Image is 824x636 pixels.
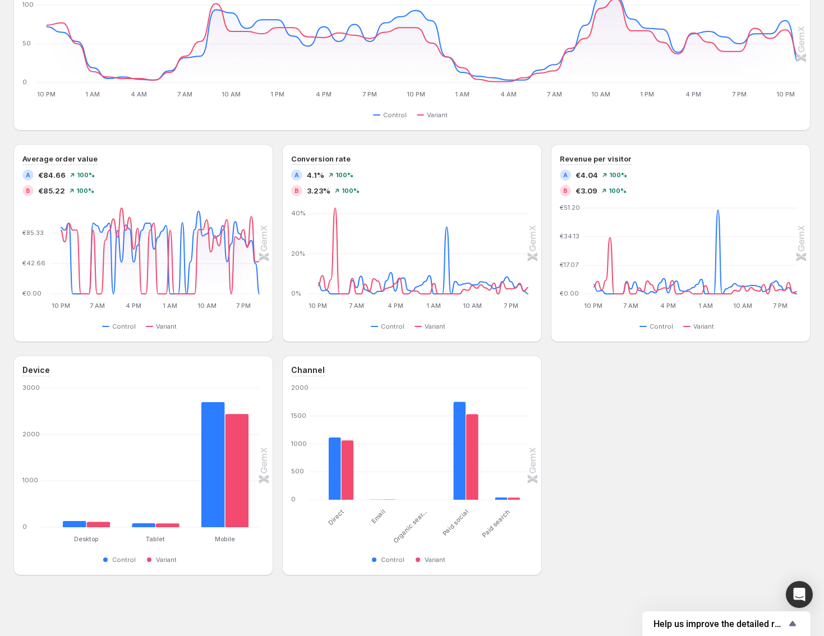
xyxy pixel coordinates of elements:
[453,388,466,500] rect: Control 1754
[22,78,27,86] text: 0
[22,229,44,237] text: €85.33
[307,185,330,196] span: 3.23%
[85,90,100,98] text: 1 AM
[291,153,351,164] h3: Conversion rate
[22,384,40,391] text: 3000
[466,388,478,500] rect: Variant 1533
[77,172,95,178] span: 100 %
[504,302,518,310] text: 7 PM
[425,322,445,331] span: Variant
[309,302,327,310] text: 10 PM
[335,172,353,178] span: 100 %
[22,1,34,8] text: 100
[383,110,407,119] span: Control
[291,412,306,420] text: 1500
[190,388,259,527] g: Mobile: Control 2698,Variant 2440
[623,302,638,310] text: 7 AM
[131,90,147,98] text: 4 AM
[307,169,324,181] span: 4.1%
[495,471,507,500] rect: Control 40
[463,302,482,310] text: 10 AM
[560,153,632,164] h3: Revenue per visitor
[222,90,241,98] text: 10 AM
[112,555,136,564] span: Control
[146,535,165,543] text: Tablet
[733,302,752,310] text: 10 AM
[560,261,578,269] text: €17.07
[126,302,141,310] text: 4 PM
[22,430,40,438] text: 2000
[146,320,181,333] button: Variant
[121,388,190,527] g: Tablet: Control 84,Variant 82
[508,471,520,500] rect: Variant 37
[415,320,450,333] button: Variant
[609,172,627,178] span: 100 %
[291,384,309,391] text: 2000
[132,496,155,527] rect: Control 84
[201,388,225,527] rect: Control 2698
[197,302,217,310] text: 10 AM
[426,302,441,310] text: 1 AM
[341,413,353,500] rect: Variant 1063
[177,90,192,98] text: 7 AM
[291,365,325,376] h3: Channel
[156,322,177,331] span: Variant
[591,90,610,98] text: 10 AM
[693,322,714,331] span: Variant
[349,302,364,310] text: 7 AM
[786,581,813,608] div: Open Intercom Messenger
[38,169,66,181] span: €84.66
[63,494,86,527] rect: Control 132
[155,496,179,527] rect: Variant 82
[381,555,404,564] span: Control
[407,90,425,98] text: 10 PM
[320,388,362,500] g: Direct: Control 1116,Variant 1063
[650,322,673,331] span: Control
[415,553,450,566] button: Variant
[22,365,50,376] h3: Device
[560,204,580,211] text: €51.20
[584,302,602,310] text: 10 PM
[294,172,299,178] h2: A
[388,302,403,310] text: 4 PM
[362,90,377,98] text: 7 PM
[381,322,404,331] span: Control
[52,388,121,527] g: Desktop: Control 132,Variant 116
[215,535,235,543] text: Mobile
[576,185,597,196] span: €3.09
[22,476,38,484] text: 1000
[146,553,181,566] button: Variant
[445,388,486,500] g: Paid social: Control 1754,Variant 1533
[560,232,579,240] text: €34.13
[441,508,470,537] text: Paid social
[371,320,409,333] button: Control
[26,172,30,178] h2: A
[370,472,383,500] rect: Control 3
[362,388,403,500] g: Email: Control 3,Variant 4
[86,495,110,527] rect: Variant 116
[37,90,56,98] text: 10 PM
[560,289,579,297] text: €0.00
[22,289,42,297] text: €0.00
[660,302,676,310] text: 4 PM
[653,617,799,630] button: Show survey - Help us improve the detailed report for A/B campaigns
[427,110,448,119] span: Variant
[480,508,512,539] text: Paid search
[156,555,177,564] span: Variant
[294,187,299,194] h2: B
[639,320,678,333] button: Control
[576,169,598,181] span: €4.04
[291,209,306,217] text: 40%
[112,322,136,331] span: Control
[102,320,140,333] button: Control
[291,250,305,257] text: 20%
[417,108,452,122] button: Variant
[22,259,45,267] text: €42.66
[26,187,30,194] h2: B
[291,495,296,503] text: 0
[383,472,395,500] rect: Variant 4
[225,388,248,527] rect: Variant 2440
[52,302,70,310] text: 10 PM
[563,187,568,194] h2: B
[76,187,94,194] span: 100 %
